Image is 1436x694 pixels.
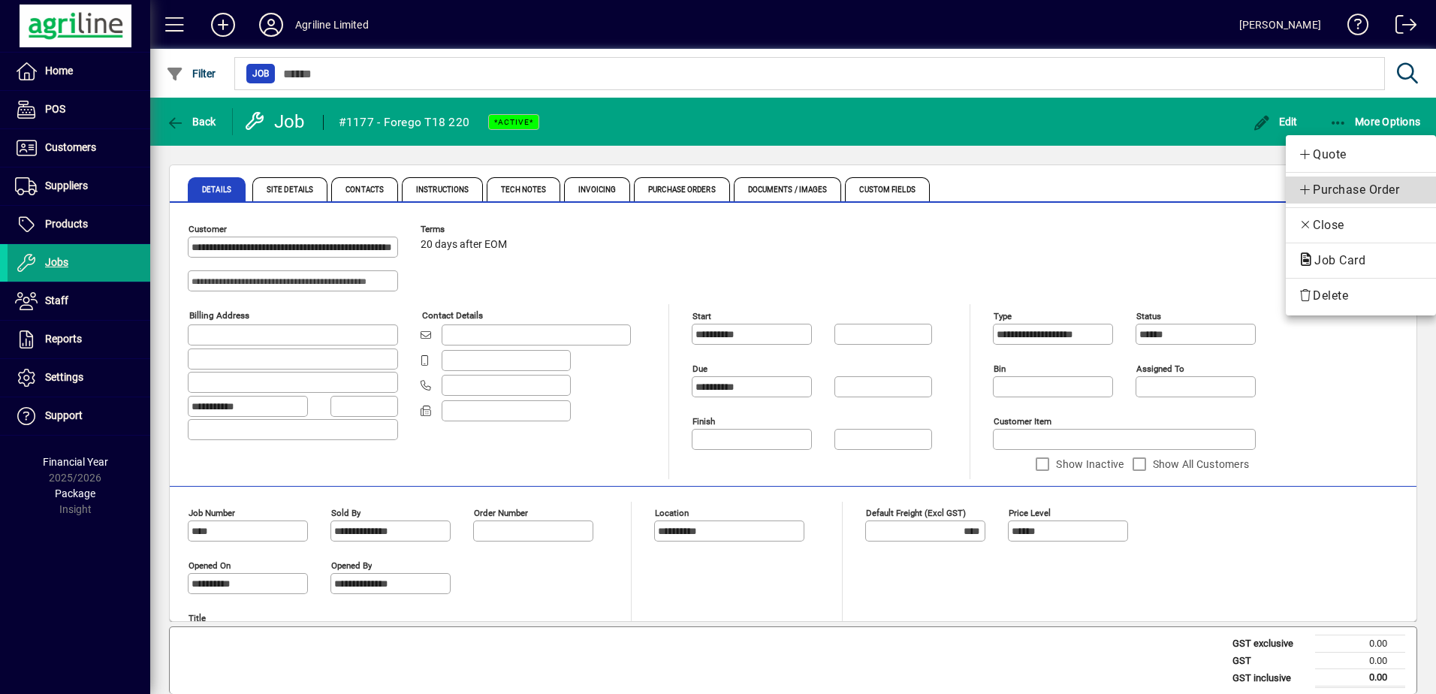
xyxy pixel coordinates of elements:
td: 0.00 [1315,635,1405,653]
span: Job [252,66,269,81]
span: Jobs [45,256,68,268]
mat-label: Start [692,311,711,321]
a: Suppliers [8,167,150,205]
td: GST exclusive [1225,635,1315,653]
button: Filter [162,60,220,87]
span: Reports [45,333,82,345]
mat-label: Opened On [189,560,231,571]
mat-label: Bin [994,364,1006,374]
mat-label: Status [1136,311,1161,321]
div: [PERSON_NAME] [1239,13,1321,37]
button: More Options [1326,108,1425,135]
span: Instructions [416,186,469,194]
span: Tech Notes [501,186,546,194]
span: Financial Year [43,456,108,468]
mat-label: Default Freight (excl GST) [866,508,966,518]
span: Invoicing [578,186,616,194]
a: Knowledge Base [1336,3,1369,52]
a: Home [8,53,150,90]
a: Settings [8,359,150,397]
mat-label: Type [994,311,1012,321]
a: Support [8,397,150,435]
span: Purchase Orders [648,186,716,194]
span: 20 days after EOM [421,239,507,251]
span: Support [45,409,83,421]
span: Home [45,65,73,77]
td: 0.00 [1315,669,1405,687]
mat-label: Sold by [331,508,361,518]
mat-label: Assigned to [1136,364,1184,374]
span: Customers [45,141,96,153]
span: POS [45,103,65,115]
span: Edit [1253,116,1298,128]
td: GST [1225,652,1315,669]
td: 0.00 [1315,652,1405,669]
div: Job [244,110,308,134]
span: Settings [45,371,83,383]
button: Back [162,108,220,135]
span: Suppliers [45,180,88,192]
mat-label: Price Level [1009,508,1051,518]
span: Back [166,116,216,128]
span: Documents / Images [748,186,828,194]
span: Products [45,218,88,230]
div: Agriline Limited [295,13,369,37]
button: Add [199,11,247,38]
span: Contacts [345,186,384,194]
a: Customers [8,129,150,167]
mat-label: Job number [189,508,235,518]
mat-label: Opened by [331,560,372,571]
span: Package [55,487,95,499]
span: Terms [421,225,511,234]
span: Filter [166,68,216,80]
mat-label: Customer [189,224,227,234]
button: Edit [1249,108,1302,135]
span: Details [202,186,231,194]
mat-label: Customer Item [994,416,1051,427]
mat-label: Due [692,364,707,374]
a: Reports [8,321,150,358]
div: #1177 - Forego T18 220 [339,110,470,134]
button: Profile [247,11,295,38]
a: Logout [1384,3,1417,52]
td: GST inclusive [1225,669,1315,687]
mat-label: Order number [474,508,528,518]
span: Site Details [267,186,313,194]
a: POS [8,91,150,128]
span: Custom Fields [859,186,915,194]
app-page-header-button: Back [150,108,233,135]
a: Products [8,206,150,243]
span: More Options [1329,116,1421,128]
mat-label: Location [655,508,689,518]
span: Staff [45,294,68,306]
mat-label: Finish [692,416,715,427]
mat-label: Title [189,613,206,623]
a: Staff [8,282,150,320]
